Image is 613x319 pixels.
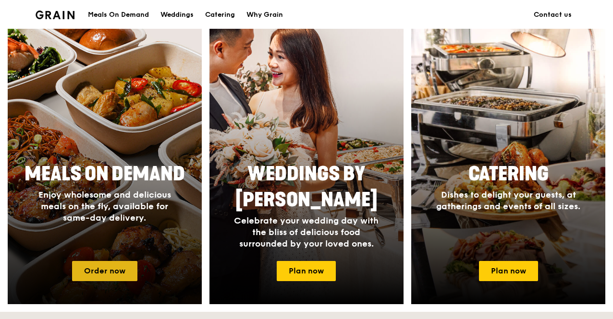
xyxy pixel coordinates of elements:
[241,0,289,29] a: Why Grain
[277,261,336,281] a: Plan now
[235,163,378,212] span: Weddings by [PERSON_NAME]
[411,25,605,304] a: CateringDishes to delight your guests, at gatherings and events of all sizes.Plan now
[72,261,137,281] a: Order now
[528,0,577,29] a: Contact us
[160,0,194,29] div: Weddings
[88,0,149,29] div: Meals On Demand
[209,25,404,304] a: Weddings by [PERSON_NAME]Celebrate your wedding day with the bliss of delicious food surrounded b...
[199,0,241,29] a: Catering
[468,163,549,186] span: Catering
[36,11,74,19] img: Grain
[25,163,185,186] span: Meals On Demand
[155,0,199,29] a: Weddings
[234,215,379,249] span: Celebrate your wedding day with the bliss of delicious food surrounded by your loved ones.
[479,261,538,281] a: Plan now
[246,0,283,29] div: Why Grain
[436,189,580,212] span: Dishes to delight your guests, at gatherings and events of all sizes.
[38,189,171,223] span: Enjoy wholesome and delicious meals on the fly, available for same-day delivery.
[8,25,202,304] a: Meals On DemandEnjoy wholesome and delicious meals on the fly, available for same-day delivery.Or...
[205,0,235,29] div: Catering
